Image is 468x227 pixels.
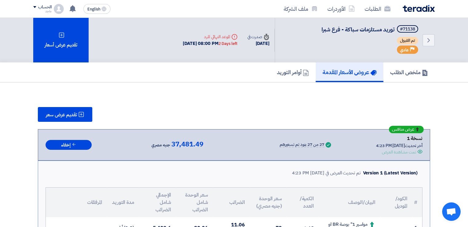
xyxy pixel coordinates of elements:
a: Open chat [442,202,461,221]
div: [DATE] [247,40,270,47]
div: ماجد [33,10,51,13]
button: English [83,4,110,14]
div: #71138 [400,27,415,31]
span: عادي [400,47,409,53]
div: صدرت في [247,34,270,40]
div: الحساب [38,5,51,10]
a: أوامر التوريد [270,62,316,82]
span: جنيه مصري [151,141,170,149]
span: عرض منافس [392,127,414,132]
div: تمت مشاهدة العرض [382,149,416,155]
span: تقديم عرض سعر [46,112,77,117]
div: الموعد النهائي للرد [183,34,237,40]
th: سعر الوحدة (جنيه مصري) [250,188,287,217]
h5: أوامر التوريد [277,69,309,76]
img: Teradix logo [403,5,435,12]
div: أخر تحديث [DATE] 4:23 PM [376,142,422,149]
span: English [87,7,100,11]
a: عروض الأسعار المقدمة [316,62,383,82]
div: تم تحديث العرض في [DATE] 4:23 PM [292,169,361,177]
button: إخفاء [46,140,92,150]
th: الضرائب [213,188,250,217]
th: المرفقات [46,188,107,217]
h5: توريد مستلزمات سباكة - فرع شبرا [322,25,419,34]
a: ملخص الطلب [383,62,435,82]
th: الكمية/العدد [287,188,319,217]
span: توريد مستلزمات سباكة - فرع شبرا [322,25,394,34]
a: الأوردرات [322,2,360,16]
th: سعر الوحدة شامل الضرائب [176,188,213,217]
th: مدة التوريد [107,188,139,217]
h5: ملخص الطلب [390,69,428,76]
span: تم القبول [397,37,418,44]
div: 27 من 27 بنود تم تسعيرهم [280,142,324,147]
h5: عروض الأسعار المقدمة [322,69,377,76]
th: الإجمالي شامل الضرائب [139,188,176,217]
th: # [412,188,422,217]
a: الطلبات [360,2,395,16]
th: البيان/الوصف [319,188,380,217]
div: Version 1 (Latest Version) [363,169,418,177]
div: تقديم عرض أسعار [33,18,89,62]
div: نسخة 1 [376,134,422,142]
th: الكود/الموديل [380,188,412,217]
div: 2 Days left [218,41,238,47]
div: [DATE] 08:00 PM [183,40,237,47]
a: ملف الشركة [279,2,322,16]
img: profile_test.png [54,4,64,14]
button: تقديم عرض سعر [38,107,92,122]
span: 37,481.49 [171,141,203,148]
